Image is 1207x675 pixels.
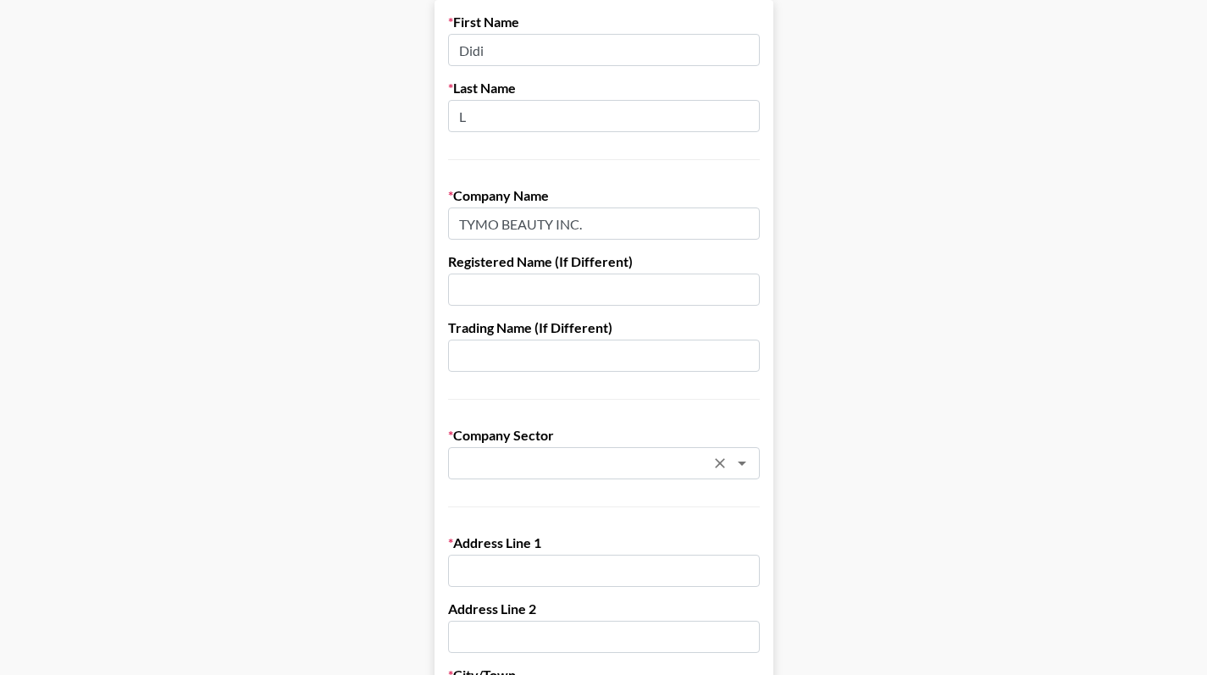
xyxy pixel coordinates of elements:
[448,600,760,617] label: Address Line 2
[448,534,760,551] label: Address Line 1
[448,319,760,336] label: Trading Name (If Different)
[708,451,732,475] button: Clear
[448,80,760,97] label: Last Name
[448,14,760,30] label: First Name
[448,253,760,270] label: Registered Name (If Different)
[730,451,754,475] button: Open
[448,427,760,444] label: Company Sector
[448,187,760,204] label: Company Name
